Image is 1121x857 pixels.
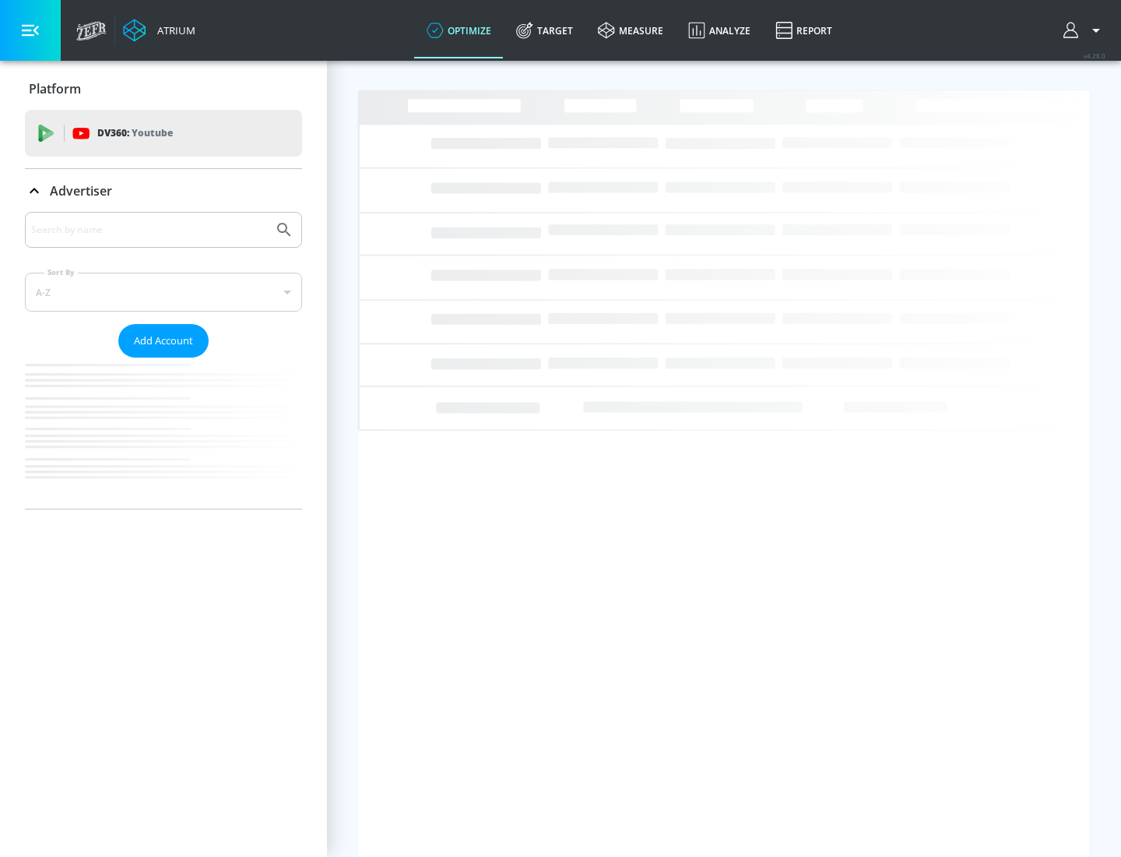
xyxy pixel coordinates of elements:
a: measure [585,2,676,58]
p: Youtube [132,125,173,141]
span: Add Account [134,332,193,350]
a: Atrium [123,19,195,42]
a: Report [763,2,845,58]
p: Platform [29,80,81,97]
a: Analyze [676,2,763,58]
div: DV360: Youtube [25,110,302,157]
nav: list of Advertiser [25,358,302,509]
div: A-Z [25,273,302,312]
div: Platform [25,67,302,111]
div: Advertiser [25,169,302,213]
a: Target [504,2,585,58]
input: Search by name [31,220,267,240]
span: v 4.28.0 [1084,51,1105,60]
div: Advertiser [25,212,302,509]
p: Advertiser [50,182,112,199]
button: Add Account [118,324,209,358]
label: Sort By [44,267,78,277]
a: optimize [414,2,504,58]
p: DV360: [97,125,173,142]
div: Atrium [151,23,195,37]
